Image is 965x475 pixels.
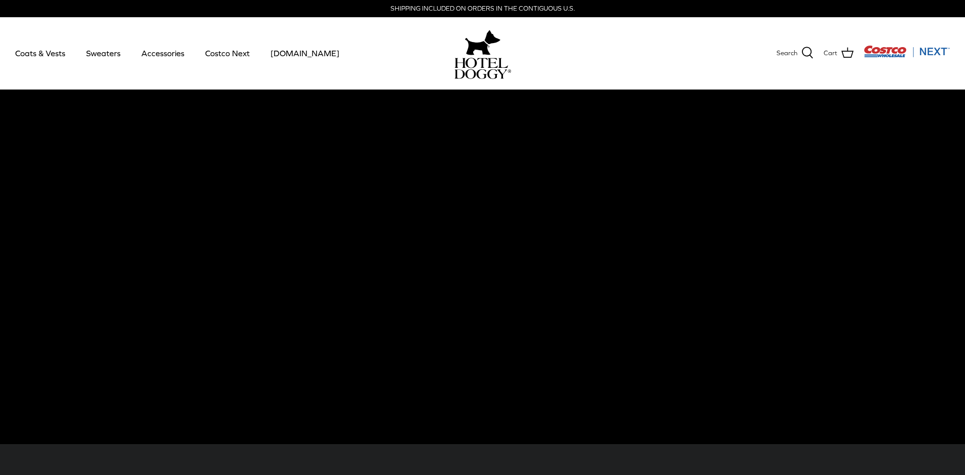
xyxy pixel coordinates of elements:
a: Costco Next [196,36,259,70]
a: Sweaters [77,36,130,70]
a: Search [777,47,814,60]
img: hoteldoggycom [454,58,511,79]
a: Visit Costco Next [864,52,950,59]
a: Coats & Vests [6,36,74,70]
a: hoteldoggy.com hoteldoggycom [454,27,511,79]
a: Cart [824,47,854,60]
span: Cart [824,48,837,59]
a: Accessories [132,36,194,70]
img: Costco Next [864,45,950,58]
span: Search [777,48,797,59]
a: [DOMAIN_NAME] [261,36,349,70]
img: hoteldoggy.com [465,27,500,58]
